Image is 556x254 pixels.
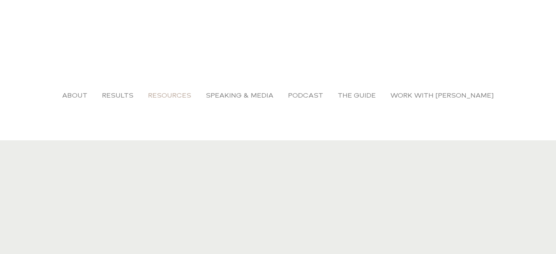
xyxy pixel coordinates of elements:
a: Podcast [281,87,330,104]
a: Results [95,87,141,104]
a: Speaking & Media [198,87,281,104]
a: Work with [PERSON_NAME] [383,87,501,104]
a: Resources [141,87,198,104]
a: The Guide [330,87,383,104]
nav: Menu [7,87,549,104]
a: About [55,87,95,104]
